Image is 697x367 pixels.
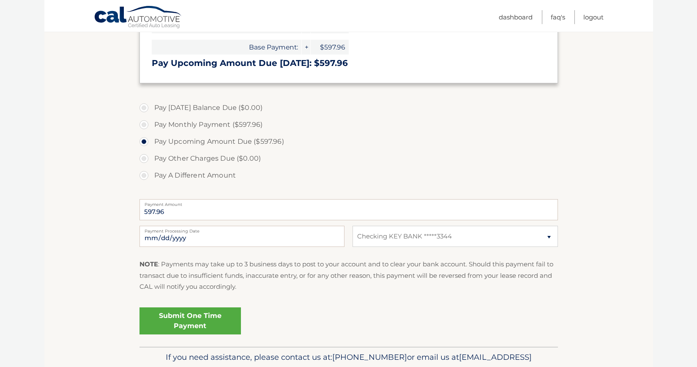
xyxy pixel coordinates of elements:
[139,199,558,206] label: Payment Amount
[583,10,604,24] a: Logout
[139,133,558,150] label: Pay Upcoming Amount Due ($597.96)
[139,226,344,247] input: Payment Date
[139,259,558,292] p: : Payments may take up to 3 business days to post to your account and to clear your bank account....
[152,40,301,55] span: Base Payment:
[139,199,558,220] input: Payment Amount
[332,352,407,362] span: [PHONE_NUMBER]
[139,307,241,334] a: Submit One Time Payment
[499,10,533,24] a: Dashboard
[139,116,558,133] label: Pay Monthly Payment ($597.96)
[139,99,558,116] label: Pay [DATE] Balance Due ($0.00)
[139,167,558,184] label: Pay A Different Amount
[311,40,349,55] span: $597.96
[139,260,158,268] strong: NOTE
[139,150,558,167] label: Pay Other Charges Due ($0.00)
[302,40,310,55] span: +
[94,5,183,30] a: Cal Automotive
[139,226,344,233] label: Payment Processing Date
[551,10,565,24] a: FAQ's
[152,58,546,68] h3: Pay Upcoming Amount Due [DATE]: $597.96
